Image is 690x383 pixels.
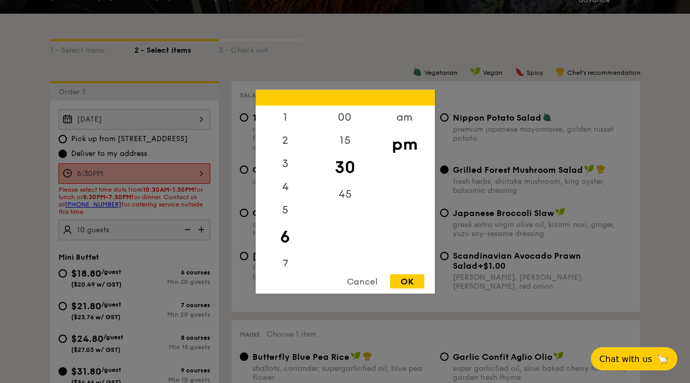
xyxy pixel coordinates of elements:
[390,274,424,288] div: OK
[315,152,375,182] div: 30
[256,175,315,198] div: 4
[315,105,375,129] div: 00
[315,182,375,205] div: 45
[256,198,315,221] div: 5
[256,221,315,252] div: 6
[256,152,315,175] div: 3
[656,353,669,365] span: 🦙
[336,274,388,288] div: Cancel
[599,354,652,364] span: Chat with us
[256,105,315,129] div: 1
[375,129,434,159] div: pm
[375,105,434,129] div: am
[315,129,375,152] div: 15
[256,252,315,275] div: 7
[256,129,315,152] div: 2
[591,347,677,370] button: Chat with us🦙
